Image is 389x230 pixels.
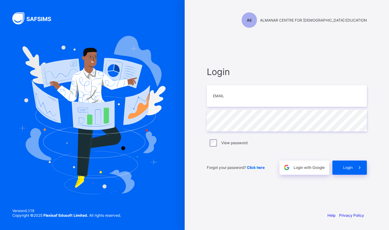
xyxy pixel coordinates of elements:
[207,66,367,77] span: Login
[247,165,265,170] a: Click here
[339,213,364,218] a: Privacy Policy
[294,165,325,170] span: Login with Google
[221,140,247,145] label: View password
[327,213,335,218] a: Help
[19,36,166,194] img: Hero Image
[207,165,265,170] span: Forgot your password?
[12,208,121,213] span: Version 0.1.19
[343,165,353,170] span: Login
[43,213,88,218] strong: Flexisaf Edusoft Limited.
[283,164,290,171] img: google.396cfc9801f0270233282035f929180a.svg
[247,18,252,23] span: AE
[260,18,367,23] span: ALMANAR CENTRE FOR [DEMOGRAPHIC_DATA] EDUCATION
[12,213,121,218] span: Copyright © 2025 All rights reserved.
[12,12,58,24] img: SAFSIMS Logo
